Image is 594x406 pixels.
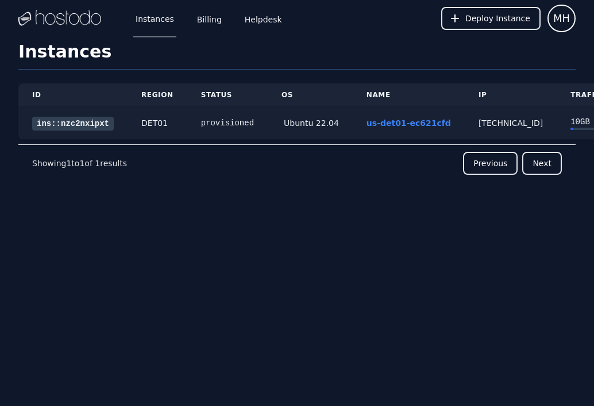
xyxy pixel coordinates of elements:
[32,117,114,131] a: ins::nzc2nxipxt
[128,83,187,107] th: Region
[353,83,465,107] th: Name
[268,83,353,107] th: OS
[281,117,339,129] div: Ubuntu 22.04
[66,159,71,168] span: 1
[441,7,541,30] button: Deploy Instance
[547,5,576,32] button: User menu
[201,117,254,129] div: provisioned
[18,41,576,70] h1: Instances
[95,159,100,168] span: 1
[465,13,530,24] span: Deploy Instance
[465,83,557,107] th: IP
[187,83,268,107] th: Status
[522,152,562,175] button: Next
[479,117,543,129] div: [TECHNICAL_ID]
[367,118,451,128] a: us-det01-ec621cfd
[463,152,518,175] button: Previous
[553,10,570,26] span: MH
[32,158,127,169] p: Showing to of results
[79,159,84,168] span: 1
[18,83,128,107] th: ID
[18,144,576,182] nav: Pagination
[141,117,173,129] div: DET01
[18,10,101,27] img: Logo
